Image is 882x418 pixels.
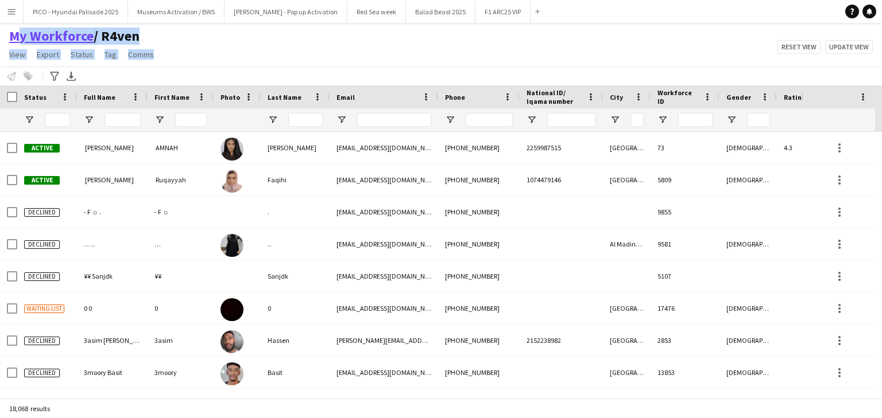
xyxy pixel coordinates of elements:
span: Workforce ID [657,88,699,106]
span: ‏ [PERSON_NAME] [84,175,134,184]
input: Gender Filter Input [747,113,770,127]
span: Declined [24,208,60,217]
span: Active [24,176,60,185]
a: Tag [100,47,121,62]
div: 0 [148,292,214,324]
div: … [148,228,214,260]
span: View [9,49,25,60]
div: ¥¥ [148,260,214,292]
img: 3moory Basit [220,362,243,385]
span: ‏ [PERSON_NAME] [84,143,134,152]
div: [DEMOGRAPHIC_DATA] [719,357,777,388]
div: [PERSON_NAME][EMAIL_ADDRESS][DOMAIN_NAME] [330,325,438,356]
a: My Workforce [9,28,94,45]
div: [EMAIL_ADDRESS][DOMAIN_NAME] [330,357,438,388]
input: National ID/ Iqama number Filter Input [547,113,596,127]
div: Basit [261,357,330,388]
button: Open Filter Menu [336,115,347,125]
div: 9855 [651,196,719,228]
div: 3moory [148,357,214,388]
span: Tag [105,49,117,60]
div: [PHONE_NUMBER] [438,164,520,196]
button: Open Filter Menu [445,115,455,125]
input: Full Name Filter Input [105,113,141,127]
input: Workforce ID Filter Input [678,113,713,127]
span: R4ven [94,28,140,45]
span: Active [24,144,60,153]
app-action-btn: Advanced filters [48,69,61,83]
span: First Name [154,93,189,101]
span: 3moory Basit [84,368,122,377]
span: Rating [784,93,806,101]
div: 2853 [651,325,719,356]
div: [EMAIL_ADDRESS][DOMAIN_NAME] [330,164,438,196]
div: ‏ AMNAH [148,132,214,163]
div: [DEMOGRAPHIC_DATA] [719,292,777,324]
div: [PHONE_NUMBER] [438,260,520,292]
button: Open Filter Menu [24,115,34,125]
div: [PHONE_NUMBER] [438,196,520,228]
a: View [5,47,30,62]
div: - F ☼ [148,196,214,228]
span: Gender [726,93,751,101]
span: Photo [220,93,240,101]
div: [GEOGRAPHIC_DATA] [603,292,651,324]
div: 4.3 [777,132,834,163]
button: Balad Beast 2025 [406,1,475,23]
button: PICO - Hyundai Palisade 2025 [24,1,128,23]
div: [PHONE_NUMBER] [438,325,520,356]
span: Declined [24,272,60,281]
span: 2259987515 [527,143,561,152]
span: Export [37,49,59,60]
button: Open Filter Menu [527,115,537,125]
div: .. [261,228,330,260]
img: ‏ AMNAH IDRIS [220,138,243,161]
button: Update view [825,40,873,54]
button: Open Filter Menu [657,115,668,125]
input: City Filter Input [630,113,644,127]
div: 5107 [651,260,719,292]
span: Status [71,49,93,60]
button: Open Filter Menu [726,115,737,125]
div: [EMAIL_ADDRESS][DOMAIN_NAME] [330,260,438,292]
div: 9581 [651,228,719,260]
span: Email [336,93,355,101]
span: 0 0 [84,304,92,312]
a: Comms [123,47,158,62]
span: National ID/ Iqama number [527,88,582,106]
span: Comms [128,49,154,60]
input: Email Filter Input [357,113,431,127]
button: F1 ARC25 VIP [475,1,531,23]
div: [PHONE_NUMBER] [438,292,520,324]
div: [GEOGRAPHIC_DATA] [603,132,651,163]
span: ¥¥ Sanjdk [84,272,113,280]
app-action-btn: Export XLSX [64,69,78,83]
input: Last Name Filter Input [288,113,323,127]
div: 13853 [651,357,719,388]
button: Museums Activation / BWS [128,1,225,23]
div: [DEMOGRAPHIC_DATA] [719,164,777,196]
div: [PERSON_NAME] [261,132,330,163]
div: 5809 [651,164,719,196]
button: Open Filter Menu [268,115,278,125]
div: 0 [261,292,330,324]
span: 3asim [PERSON_NAME] [84,336,152,345]
div: Sanjdk [261,260,330,292]
span: Declined [24,240,60,249]
img: ‏ Ruqayyah Faqihi [220,170,243,193]
input: Phone Filter Input [466,113,513,127]
input: Status Filter Input [45,113,70,127]
span: … .. [84,240,95,248]
button: Reset view [777,40,821,54]
div: Hassen [261,325,330,356]
div: [PHONE_NUMBER] [438,357,520,388]
div: . [261,196,330,228]
div: [GEOGRAPHIC_DATA] [603,325,651,356]
div: [EMAIL_ADDRESS][DOMAIN_NAME] [330,132,438,163]
div: [DEMOGRAPHIC_DATA] [719,228,777,260]
div: [GEOGRAPHIC_DATA] [603,357,651,388]
button: [PERSON_NAME] - Pop up Activation [225,1,347,23]
input: First Name Filter Input [175,113,207,127]
button: Red Sea week [347,1,406,23]
span: City [610,93,623,101]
